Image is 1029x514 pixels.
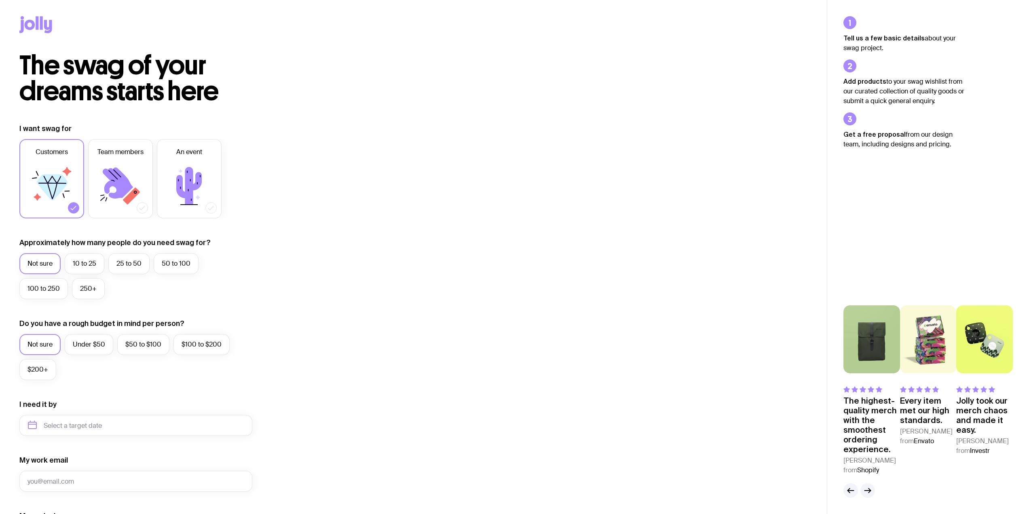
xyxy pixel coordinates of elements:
[65,334,113,355] label: Under $50
[843,396,900,454] p: The highest-quality merch with the smoothest ordering experience.
[19,334,61,355] label: Not sure
[900,396,957,425] p: Every item met our high standards.
[843,456,900,475] cite: [PERSON_NAME] from
[970,446,990,455] span: Investr
[857,466,879,474] span: Shopify
[843,129,965,149] p: from our design team, including designs and pricing.
[843,76,965,106] p: to your swag wishlist from our curated collection of quality goods or submit a quick general enqu...
[956,436,1013,456] cite: [PERSON_NAME] from
[19,400,57,409] label: I need it by
[843,34,925,42] strong: Tell us a few basic details
[19,253,61,274] label: Not sure
[65,253,104,274] label: 10 to 25
[97,147,144,157] span: Team members
[117,334,169,355] label: $50 to $100
[19,359,56,380] label: $200+
[19,319,184,328] label: Do you have a rough budget in mind per person?
[176,147,202,157] span: An event
[72,278,105,299] label: 250+
[154,253,199,274] label: 50 to 100
[19,415,252,436] input: Select a target date
[843,131,906,138] strong: Get a free proposal
[914,437,934,445] span: Envato
[173,334,230,355] label: $100 to $200
[108,253,150,274] label: 25 to 50
[900,427,957,446] cite: [PERSON_NAME] from
[19,455,68,465] label: My work email
[19,278,68,299] label: 100 to 250
[843,78,886,85] strong: Add products
[843,33,965,53] p: about your swag project.
[956,396,1013,435] p: Jolly took our merch chaos and made it easy.
[19,124,72,133] label: I want swag for
[19,49,219,107] span: The swag of your dreams starts here
[19,238,211,247] label: Approximately how many people do you need swag for?
[36,147,68,157] span: Customers
[19,471,252,492] input: you@email.com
